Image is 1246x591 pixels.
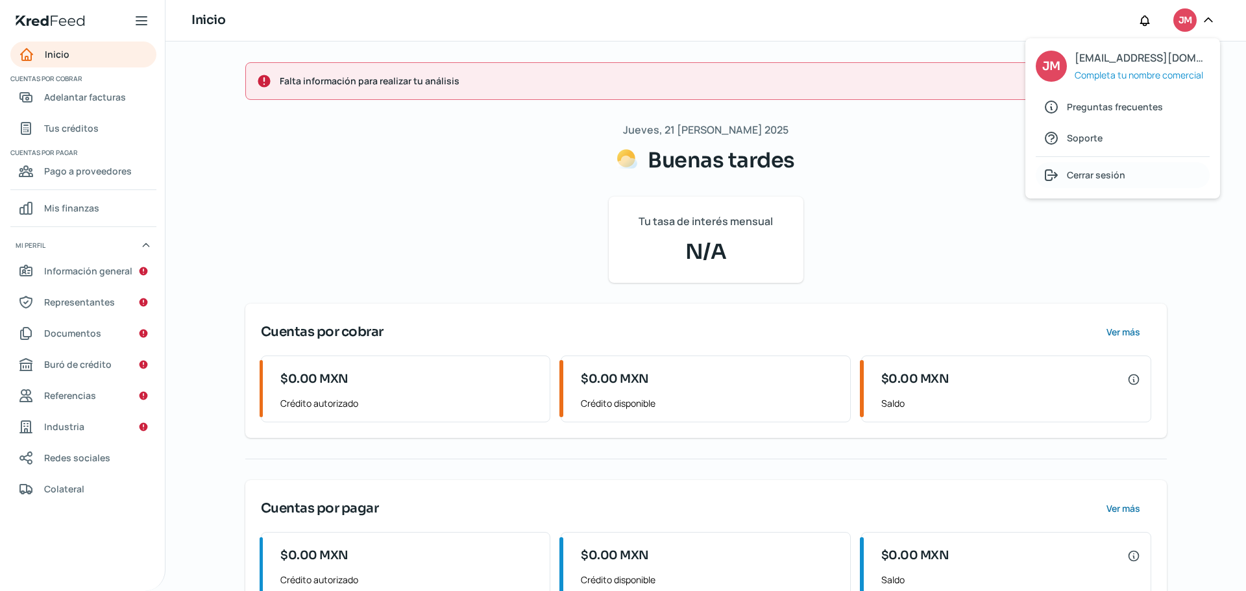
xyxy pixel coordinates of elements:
span: Referencias [44,387,96,404]
span: Buenas tardes [648,147,795,173]
span: Ver más [1106,328,1140,337]
span: Jueves, 21 [PERSON_NAME] 2025 [623,121,788,139]
span: Información general [44,263,132,279]
a: Mis finanzas [10,195,156,221]
span: Mis finanzas [44,200,99,216]
span: Cuentas por cobrar [261,322,384,342]
span: Pago a proveedores [44,163,132,179]
a: Representantes [10,289,156,315]
a: Buró de crédito [10,352,156,378]
span: Buró de crédito [44,356,112,372]
span: N/A [624,236,788,267]
a: Pago a proveedores [10,158,156,184]
span: Falta información para realizar tu análisis [280,73,1106,89]
span: Saldo [881,395,1140,411]
span: Industria [44,418,84,435]
span: Completa tu nombre comercial [1075,67,1203,83]
span: $0.00 MXN [581,547,649,564]
span: Crédito disponible [581,395,840,411]
span: Redes sociales [44,450,110,466]
span: Ver más [1106,504,1140,513]
span: Representantes [44,294,115,310]
span: Crédito disponible [581,572,840,588]
span: Mi perfil [16,239,45,251]
span: Cuentas por cobrar [10,73,154,84]
span: JM [1042,56,1060,77]
span: Cuentas por pagar [10,147,154,158]
span: Cuentas por pagar [261,499,379,518]
span: Documentos [44,325,101,341]
a: Colateral [10,476,156,502]
span: $0.00 MXN [280,370,348,388]
span: Colateral [44,481,84,497]
span: $0.00 MXN [280,547,348,564]
span: Tu tasa de interés mensual [639,212,773,231]
span: Cerrar sesión [1067,167,1125,183]
span: Crédito autorizado [280,572,539,588]
span: $0.00 MXN [881,370,949,388]
a: Redes sociales [10,445,156,471]
h1: Inicio [191,11,225,30]
span: Saldo [881,572,1140,588]
img: Saludos [617,149,637,169]
a: Adelantar facturas [10,84,156,110]
span: Crédito autorizado [280,395,539,411]
span: Preguntas frecuentes [1067,99,1163,115]
a: Tus créditos [10,115,156,141]
span: Soporte [1067,130,1103,146]
span: Tus créditos [44,120,99,136]
a: Industria [10,414,156,440]
span: $0.00 MXN [881,547,949,564]
a: Referencias [10,383,156,409]
span: Inicio [45,46,69,62]
button: Ver más [1096,496,1151,522]
a: Documentos [10,320,156,346]
button: Ver más [1096,319,1151,345]
span: [EMAIL_ADDRESS][DOMAIN_NAME] [1075,49,1209,67]
span: Adelantar facturas [44,89,126,105]
span: $0.00 MXN [581,370,649,388]
a: Información general [10,258,156,284]
a: Inicio [10,42,156,67]
span: JM [1179,13,1191,29]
